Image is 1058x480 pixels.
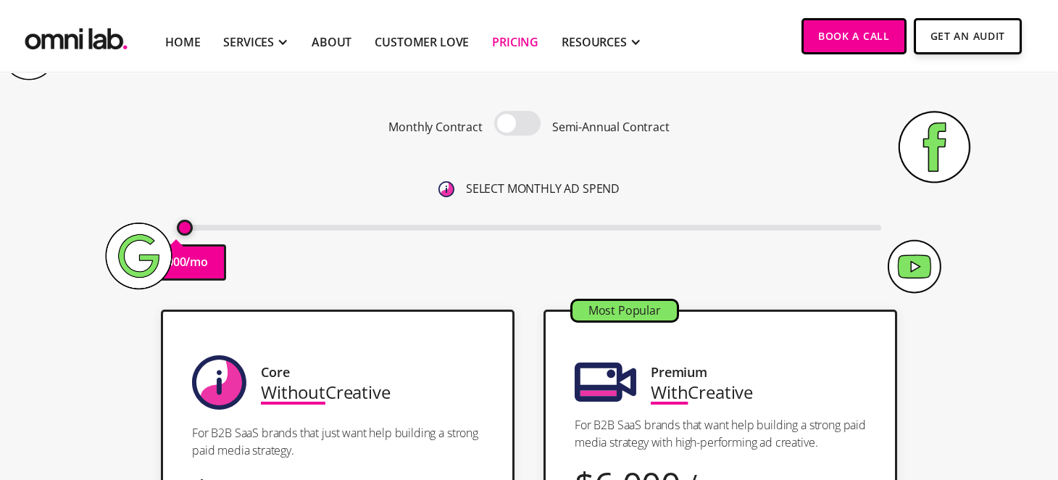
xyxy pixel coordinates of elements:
p: SELECT MONTHLY AD SPEND [466,179,620,199]
iframe: Chat Widget [798,313,1058,480]
a: Customer Love [375,33,469,51]
a: home [22,18,130,54]
a: About [312,33,351,51]
div: SERVICES [223,33,274,51]
div: Creative [651,382,753,402]
div: Premium [651,363,707,382]
div: Creative [261,382,391,402]
img: Omni Lab: B2B SaaS Demand Generation Agency [22,18,130,54]
span: Without [261,380,325,404]
a: Pricing [492,33,538,51]
div: Core [261,363,289,382]
p: /mo [186,252,208,272]
a: Get An Audit [914,18,1022,54]
img: 6410812402e99d19b372aa32_omni-nav-info.svg [438,181,454,197]
a: Book a Call [801,18,907,54]
span: With [651,380,688,404]
p: For B2B SaaS brands that want help building a strong paid media strategy with high-performing ad ... [575,416,866,451]
p: For B2B SaaS brands that just want help building a strong paid media strategy. [192,424,483,459]
div: Most Popular [572,301,677,320]
a: Home [165,33,200,51]
p: Semi-Annual Contract [552,117,670,137]
p: Monthly Contract [388,117,482,137]
div: RESOURCES [562,33,627,51]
